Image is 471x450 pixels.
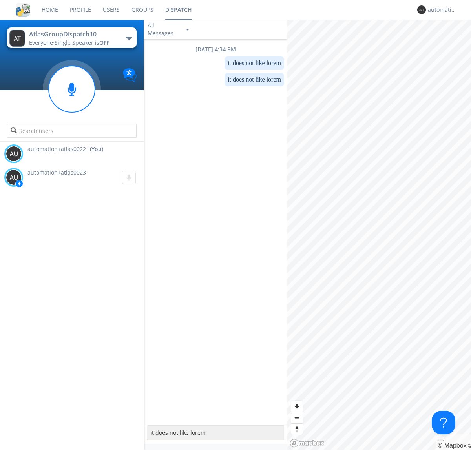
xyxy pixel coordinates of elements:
[291,412,303,423] button: Zoom out
[99,39,109,46] span: OFF
[144,46,287,53] div: [DATE] 4:34 PM
[417,5,426,14] img: 373638.png
[186,29,189,31] img: caret-down-sm.svg
[428,6,457,14] div: automation+atlas0022
[291,424,303,435] span: Reset bearing to north
[29,39,117,47] div: Everyone ·
[29,30,117,39] div: AtlasGroupDispatch10
[291,423,303,435] button: Reset bearing to north
[438,442,466,449] a: Mapbox
[27,169,86,176] span: automation+atlas0023
[228,76,281,83] dc-p: it does not like lorem
[6,146,22,162] img: 373638.png
[438,439,444,441] button: Toggle attribution
[55,39,109,46] span: Single Speaker is
[228,60,281,67] dc-p: it does not like lorem
[432,411,455,434] iframe: Toggle Customer Support
[7,124,136,138] input: Search users
[147,425,284,440] textarea: it does not like lorem
[27,145,86,153] span: automation+atlas0022
[291,401,303,412] button: Zoom in
[290,439,324,448] a: Mapbox logo
[148,22,179,37] div: All Messages
[6,169,22,185] img: 373638.png
[90,145,103,153] div: (You)
[7,27,136,48] button: AtlasGroupDispatch10Everyone·Single Speaker isOFF
[16,3,30,17] img: cddb5a64eb264b2086981ab96f4c1ba7
[9,30,25,47] img: 373638.png
[123,68,137,82] img: Translation enabled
